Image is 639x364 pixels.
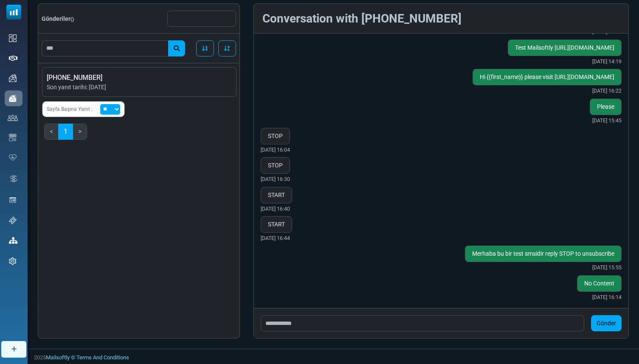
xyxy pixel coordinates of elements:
[261,205,290,213] small: [DATE] 16:40
[261,157,290,174] div: STOP
[258,10,624,28] div: Conversation with [PHONE_NUMBER]
[9,174,18,183] img: workflow.svg
[58,124,73,140] a: 1
[9,134,17,141] img: email-templates-icon.svg
[76,354,129,361] span: translation missing: tr.layouts.footer.terms_and_conditions
[465,245,622,262] div: Merhaba bu bir test smsidir reply STOP to unsubscribe
[261,216,292,233] div: START
[592,117,622,124] small: [DATE] 15:45
[47,105,93,113] span: Sayfa Başına Yanıt :
[591,315,622,331] button: Gönder
[261,128,290,144] div: STOP
[9,257,17,265] img: settings-icon.svg
[577,275,622,292] div: No Content
[70,16,74,22] span: ()
[47,73,232,83] span: [PHONE_NUMBER]
[6,5,21,20] img: mailsoftly_icon_blue_white.svg
[261,146,290,154] small: [DATE] 16:04
[9,74,17,82] img: campaigns-icon.png
[42,121,88,142] nav: Page
[590,99,622,115] div: Please
[9,154,17,161] img: domain-health-icon.svg
[261,175,290,183] small: [DATE] 16:30
[9,34,17,42] img: dashboard-icon.svg
[592,264,622,271] small: [DATE] 15:55
[261,187,292,203] div: START
[592,58,622,65] small: [DATE] 14:19
[592,293,622,301] small: [DATE] 16:14
[592,87,622,95] small: [DATE] 16:22
[46,354,75,361] a: Mailsoftly ©
[9,95,17,102] img: campaigns-icon-active.png
[9,196,17,204] img: landing_pages.svg
[28,349,639,364] footer: 2025
[8,115,18,121] img: contacts-icon.svg
[261,234,290,242] small: [DATE] 16:44
[76,354,129,361] a: Terms And Conditions
[9,217,17,224] img: support-icon.svg
[508,40,622,56] div: Test Mailsoftly [URL][DOMAIN_NAME]
[42,15,74,22] span: Gönderiler
[47,83,232,92] span: Son yanıt tarihi: [DATE]
[473,69,622,85] div: Hi {(first_name)} please visit [URL][DOMAIN_NAME]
